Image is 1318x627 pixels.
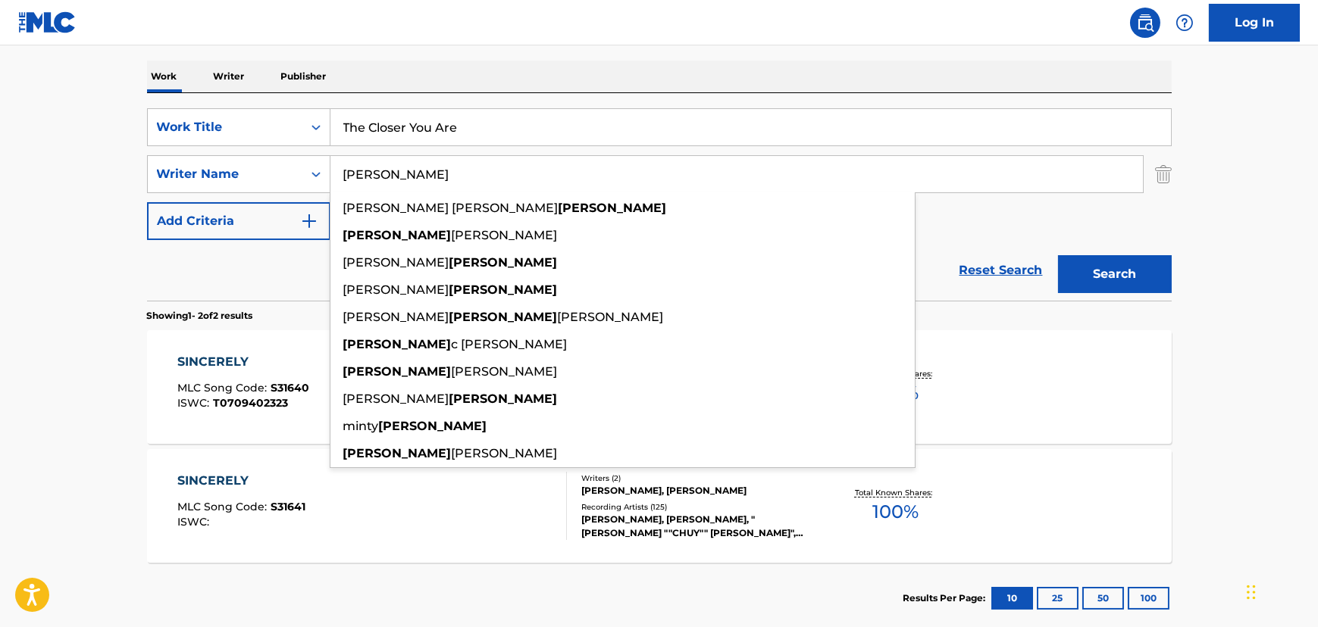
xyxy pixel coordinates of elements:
[452,228,558,242] span: [PERSON_NAME]
[1242,554,1318,627] iframe: Chat Widget
[271,500,305,513] span: S31641
[1128,587,1169,610] button: 100
[147,61,182,92] p: Work
[872,498,919,526] span: 100 %
[855,487,936,498] p: Total Known Shares:
[147,330,1172,444] a: SINCERELYMLC Song Code:S31640ISWC:T0709402323Writers (2)[PERSON_NAME], [PERSON_NAME]Recording Art...
[343,201,559,215] span: [PERSON_NAME] [PERSON_NAME]
[581,513,810,540] div: [PERSON_NAME], [PERSON_NAME], "[PERSON_NAME] ""CHUY"" [PERSON_NAME]", [PERSON_NAME], [PERSON_NAME...
[157,118,293,136] div: Work Title
[581,484,810,498] div: [PERSON_NAME], [PERSON_NAME]
[343,255,449,270] span: [PERSON_NAME]
[1130,8,1160,38] a: Public Search
[1169,8,1200,38] div: Help
[177,472,305,490] div: SINCERELY
[343,228,452,242] strong: [PERSON_NAME]
[147,202,330,240] button: Add Criteria
[558,310,664,324] span: [PERSON_NAME]
[449,391,558,406] strong: [PERSON_NAME]
[177,515,213,529] span: ISWC :
[1058,255,1172,293] button: Search
[343,364,452,379] strong: [PERSON_NAME]
[1247,569,1256,615] div: Drag
[1155,155,1172,193] img: Delete Criterion
[1037,587,1079,610] button: 25
[343,391,449,406] span: [PERSON_NAME]
[1176,14,1194,32] img: help
[277,61,331,92] p: Publisher
[343,337,452,351] strong: [PERSON_NAME]
[379,419,487,433] strong: [PERSON_NAME]
[157,165,293,183] div: Writer Name
[147,108,1172,301] form: Search Form
[177,353,309,371] div: SINCERELY
[952,254,1050,287] a: Reset Search
[581,473,810,484] div: Writers ( 2 )
[147,449,1172,563] a: SINCERELYMLC Song Code:S31641ISWC:Writers (2)[PERSON_NAME], [PERSON_NAME]Recording Artists (125)[...
[209,61,249,92] p: Writer
[213,396,288,410] span: T0709402323
[177,500,271,513] span: MLC Song Code :
[343,310,449,324] span: [PERSON_NAME]
[449,282,558,297] strong: [PERSON_NAME]
[300,212,318,230] img: 9d2ae6d4665cec9f34b9.svg
[1209,4,1300,42] a: Log In
[452,364,558,379] span: [PERSON_NAME]
[1082,587,1124,610] button: 50
[449,255,558,270] strong: [PERSON_NAME]
[147,309,253,323] p: Showing 1 - 2 of 2 results
[991,587,1033,610] button: 10
[903,591,990,605] p: Results Per Page:
[343,282,449,297] span: [PERSON_NAME]
[271,381,309,395] span: S31640
[177,396,213,410] span: ISWC :
[452,446,558,460] span: [PERSON_NAME]
[449,310,558,324] strong: [PERSON_NAME]
[452,337,568,351] span: c [PERSON_NAME]
[343,446,452,460] strong: [PERSON_NAME]
[559,201,667,215] strong: [PERSON_NAME]
[581,501,810,513] div: Recording Artists ( 125 )
[18,11,77,33] img: MLC Logo
[343,419,379,433] span: minty
[177,381,271,395] span: MLC Song Code :
[1136,14,1154,32] img: search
